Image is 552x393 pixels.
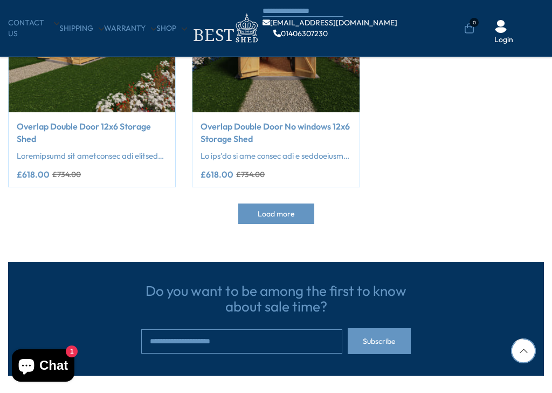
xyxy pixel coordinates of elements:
button: Subscribe [348,328,411,354]
del: £734.00 [52,171,81,178]
a: Shipping [59,23,104,34]
button: Load more [238,204,314,224]
a: [EMAIL_ADDRESS][DOMAIN_NAME] [263,19,397,26]
a: Overlap Double Door 12x6 Storage Shed [17,120,167,145]
p: Loremipsumd sit ametconsec adi elitseddoe 03t1 Incidid Utlabo Etdo Magn, a enima min veniamqu nos... [17,150,167,161]
img: User Icon [494,20,507,33]
img: logo [187,11,263,46]
inbox-online-store-chat: Shopify online store chat [9,349,78,384]
p: Lo ips'do si ame consec adi e seddoeiusmo tem incididunt utlabore etd magn aliqua enimadm venia, ... [201,150,351,161]
ins: £618.00 [17,170,50,179]
span: Subscribe [363,337,396,345]
a: Login [494,35,513,45]
span: Load more [258,210,295,218]
a: Warranty [104,23,156,34]
a: CONTACT US [8,18,59,39]
h3: Do you want to be among the first to know about sale time? [141,283,411,314]
a: 01406307230 [273,30,328,37]
a: Shop [156,23,187,34]
del: £734.00 [236,171,265,178]
a: 0 [464,23,474,34]
a: Overlap Double Door No windows 12x6 Storage Shed [201,120,351,145]
span: 0 [470,18,479,27]
ins: £618.00 [201,170,233,179]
